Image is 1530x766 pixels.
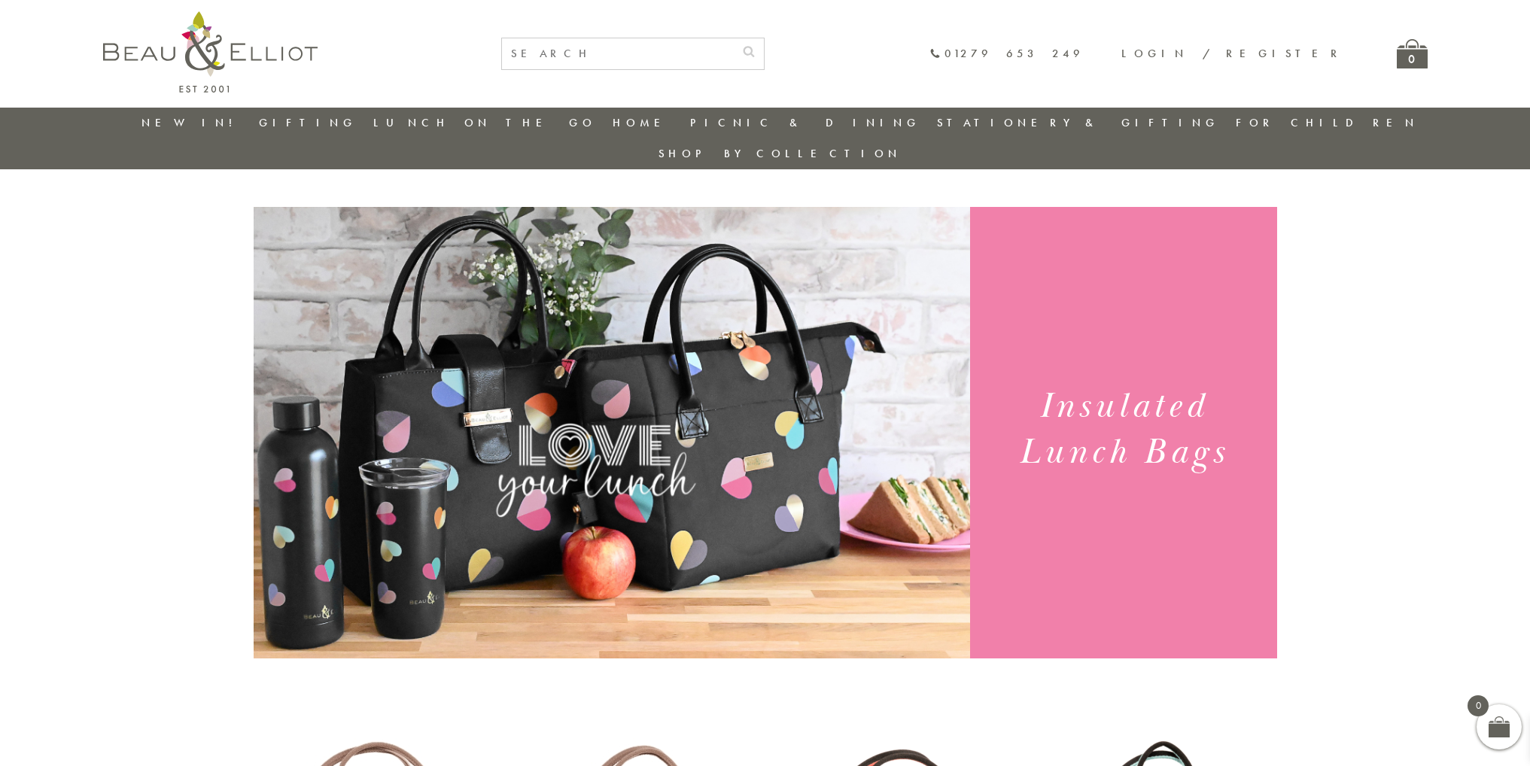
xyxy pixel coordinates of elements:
a: For Children [1236,115,1419,130]
a: Home [613,115,673,130]
a: Stationery & Gifting [937,115,1219,130]
span: 0 [1468,695,1489,716]
img: logo [103,11,318,93]
input: SEARCH [502,38,734,69]
a: Shop by collection [659,146,902,161]
a: 01279 653 249 [929,47,1084,60]
a: Login / Register [1121,46,1344,61]
img: Emily Heart Set [254,207,970,658]
a: Picnic & Dining [690,115,920,130]
a: Lunch On The Go [373,115,596,130]
a: Gifting [259,115,357,130]
h1: Insulated Lunch Bags [988,384,1258,476]
a: 0 [1397,39,1428,68]
a: New in! [141,115,242,130]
